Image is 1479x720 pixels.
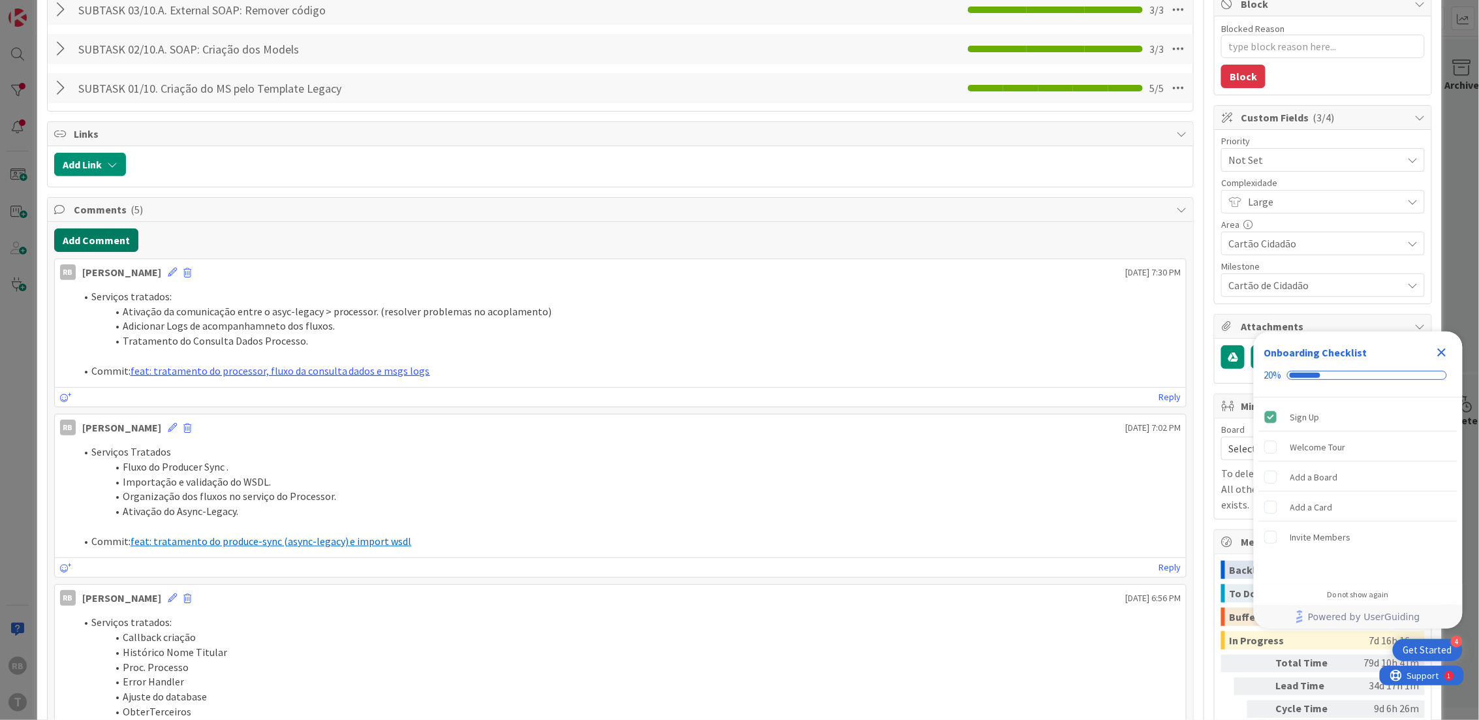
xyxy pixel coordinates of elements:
div: Add a Card [1290,499,1333,515]
div: Do not show again [1328,589,1389,600]
p: To delete a mirror card, just delete the card. All other mirrored cards will continue to exists. [1221,465,1425,512]
li: Ajuste do database [76,689,1181,704]
span: Not Set [1228,151,1395,169]
span: Comments [74,202,1170,217]
div: RB [60,590,76,606]
span: Attachments [1241,319,1408,334]
div: Buffer [1229,608,1369,626]
div: Onboarding Checklist [1264,345,1367,360]
div: To Do [1229,584,1363,603]
div: [PERSON_NAME] [82,264,161,280]
li: Callback criação [76,630,1181,645]
li: Ativação da comunicação entre o asyc-legacy > processor. (resolver problemas no acoplamento) [76,304,1181,319]
span: Cartão de Cidadão [1228,276,1395,294]
div: 1 [68,5,71,16]
div: 79d 10h 41m [1352,655,1419,672]
button: Block [1221,65,1266,88]
input: Add Checklist... [74,37,367,61]
span: Cartão Cidadão [1228,234,1395,253]
div: 4 [1451,636,1463,648]
div: Checklist items [1254,398,1463,581]
li: ObterTerceiros [76,704,1181,719]
a: Reply [1159,389,1181,405]
span: Metrics [1241,534,1408,550]
div: Area [1221,220,1425,229]
span: [DATE] 7:02 PM [1125,421,1181,435]
button: Add Link [54,153,126,176]
div: Cycle Time [1275,700,1347,718]
div: Checklist progress: 20% [1264,369,1452,381]
li: Proc. Processo [76,660,1181,675]
span: Custom Fields [1241,110,1408,125]
div: Backlog [1229,561,1363,579]
div: Welcome Tour [1290,439,1346,455]
li: Serviços tratados: [76,615,1181,630]
div: Get Started [1403,644,1452,657]
div: Sign Up is complete. [1259,403,1457,431]
span: ( 5 ) [131,203,143,216]
div: 7d 16h 16m [1369,631,1419,650]
span: Support [27,2,59,18]
div: Add a Board is incomplete. [1259,463,1457,492]
div: Sign Up [1290,409,1320,425]
div: Milestone [1221,262,1425,271]
span: [DATE] 7:30 PM [1125,266,1181,279]
li: Ativação do Async-Legacy. [76,504,1181,519]
span: Mirrors [1241,398,1408,414]
div: Add a Card is incomplete. [1259,493,1457,522]
span: [DATE] 6:56 PM [1125,591,1181,605]
div: 20% [1264,369,1282,381]
a: feat: tratamento do processor, fluxo da consulta dados e msgs logs [131,364,430,377]
div: Invite Members is incomplete. [1259,523,1457,552]
label: Blocked Reason [1221,23,1284,35]
div: 9d 6h 26m [1352,700,1419,718]
li: Serviços tratados: [76,289,1181,304]
div: Total Time [1275,655,1347,672]
li: Histórico Nome Titular [76,645,1181,660]
div: RB [60,264,76,280]
span: Board [1221,425,1245,434]
a: Powered by UserGuiding [1260,605,1456,629]
span: ( 3/4 ) [1313,111,1334,124]
li: Organização dos fluxos no serviço do Processor. [76,489,1181,504]
div: Add a Board [1290,469,1338,485]
li: Adicionar Logs de acompanhamneto dos fluxos. [76,319,1181,334]
button: Add Comment [54,228,138,252]
div: Footer [1254,605,1463,629]
li: Tratamento do Consulta Dados Processo. [76,334,1181,349]
span: 3 / 3 [1149,41,1164,57]
div: Invite Members [1290,529,1351,545]
div: [PERSON_NAME] [82,590,161,606]
span: Select... [1228,439,1395,458]
li: Error Handler [76,674,1181,689]
div: Open Get Started checklist, remaining modules: 4 [1393,639,1463,661]
li: Commit: [76,364,1181,379]
a: Reply [1159,559,1181,576]
div: Complexidade [1221,178,1425,187]
li: Importação e validação do WSDL. [76,475,1181,490]
div: In Progress [1229,631,1369,650]
span: Links [74,126,1170,142]
div: Welcome Tour is incomplete. [1259,433,1457,462]
span: 3 / 3 [1149,2,1164,18]
li: Commit: [76,534,1181,549]
div: Checklist Container [1254,332,1463,629]
input: Add Checklist... [74,76,367,100]
div: 34d 17h 1m [1352,678,1419,695]
div: RB [60,420,76,435]
li: Fluxo do Producer Sync . [76,460,1181,475]
div: Close Checklist [1431,342,1452,363]
span: 5 / 5 [1149,80,1164,96]
span: Powered by UserGuiding [1308,609,1420,625]
div: Priority [1221,136,1425,146]
span: Large [1248,193,1395,211]
li: Serviços Tratados [76,445,1181,460]
div: [PERSON_NAME] [82,420,161,435]
div: Lead Time [1275,678,1347,695]
a: feat: tratamento do produce-sync (async-legacy) e import wsdl [131,535,412,548]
